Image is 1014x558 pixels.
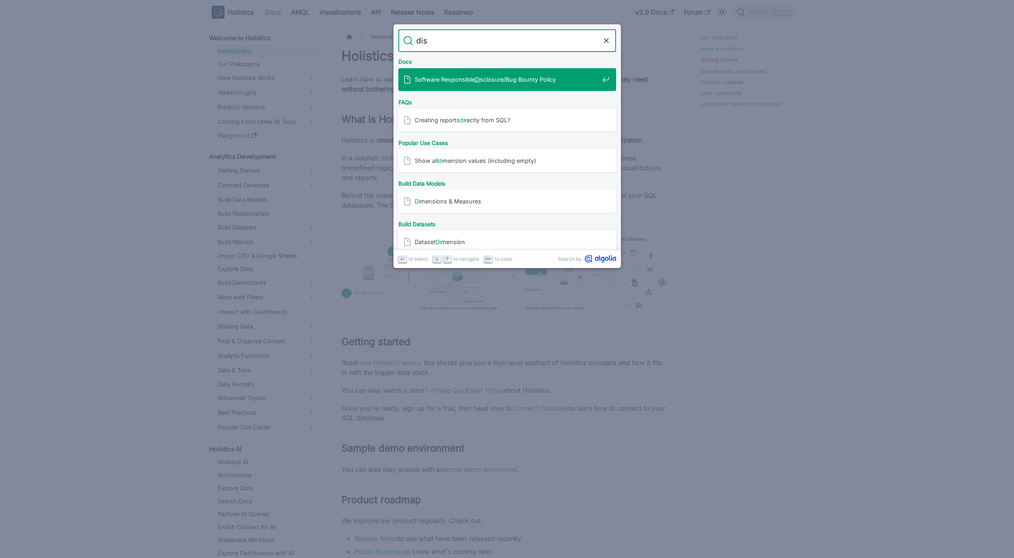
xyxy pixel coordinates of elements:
[436,238,441,245] mark: Di
[485,256,491,262] svg: Escape key
[397,174,618,190] div: Build Data Models
[409,255,428,263] span: to select
[397,93,618,109] div: FAQs
[397,214,618,231] div: Build Datasets
[415,238,599,246] span: Dataset mension
[601,36,611,45] button: Clear the query
[397,133,618,149] div: Popular Use Cases
[415,198,420,205] mark: Di
[454,255,479,263] span: to navigate
[558,255,616,263] a: Search byAlgolia
[438,157,443,164] mark: di
[398,149,616,172] a: Show alldimension values (including empty)
[434,256,440,262] svg: Arrow down
[398,231,616,253] a: DatasetDimension
[444,256,450,262] svg: Arrow up
[413,29,601,52] input: Search docs
[415,197,599,205] span: mensions & Measures
[415,157,599,164] span: Show all mension values (including empty)
[397,52,618,68] div: Docs
[398,190,616,213] a: Dimensions & Measures
[415,76,599,83] span: Software Responsible sclosure/Bug Bounty Policy
[475,76,480,83] mark: Di
[585,255,616,263] svg: Algolia
[398,109,616,132] a: Creating reportsdirectly from SQL?
[460,117,465,123] mark: di
[399,256,405,262] svg: Enter key
[398,68,616,91] a: Software ResponsibleDisclosure/Bug Bounty Policy
[495,255,512,263] span: to close
[558,255,582,263] span: Search by
[415,116,599,124] span: Creating reports rectly from SQL?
